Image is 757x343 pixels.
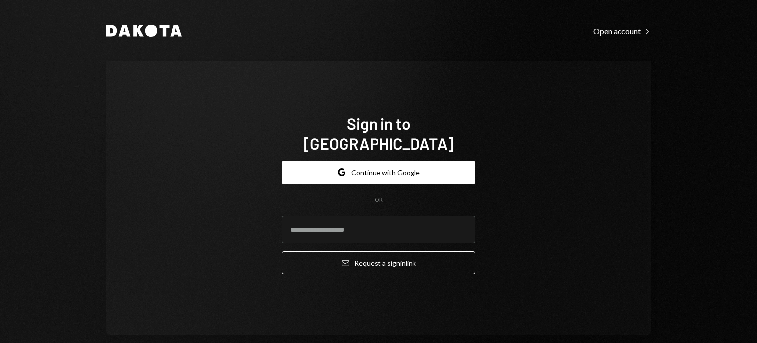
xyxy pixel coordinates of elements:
[282,161,475,184] button: Continue with Google
[282,251,475,274] button: Request a signinlink
[593,25,651,36] a: Open account
[593,26,651,36] div: Open account
[375,196,383,204] div: OR
[282,114,475,153] h1: Sign in to [GEOGRAPHIC_DATA]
